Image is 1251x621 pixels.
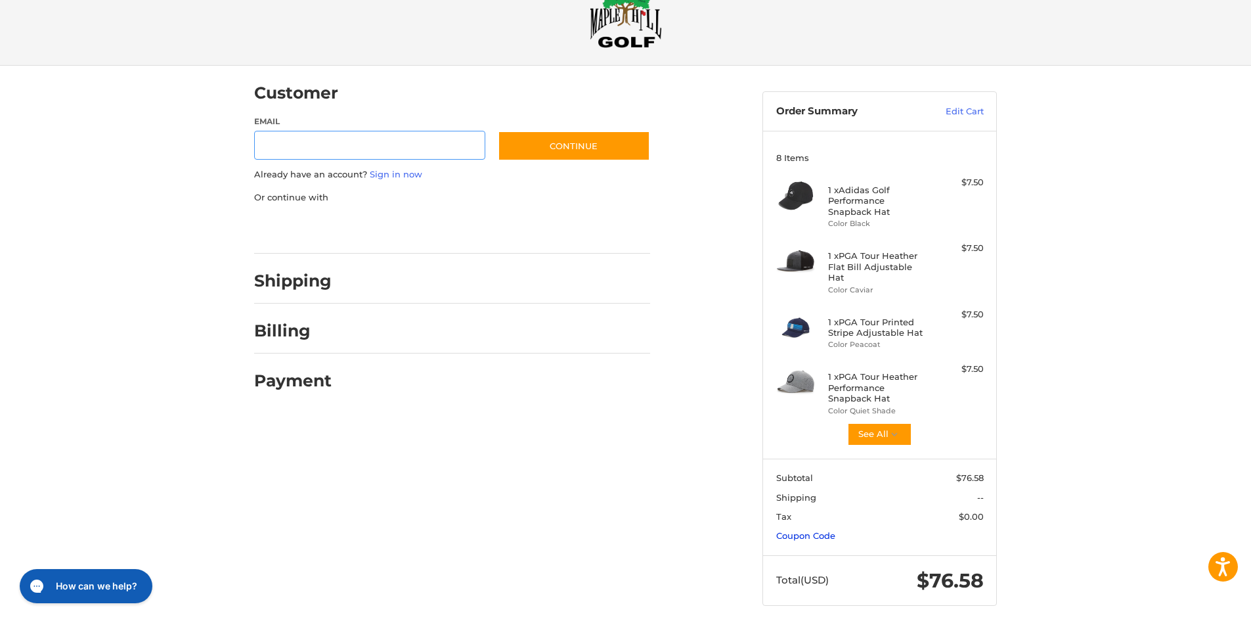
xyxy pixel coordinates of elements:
li: Color Black [828,218,929,229]
h2: Payment [254,371,332,391]
span: Shipping [776,492,816,503]
h4: 1 x PGA Tour Printed Stripe Adjustable Hat [828,317,929,338]
span: $76.58 [956,472,984,483]
iframe: PayPal-venmo [473,217,571,241]
label: Email [254,116,485,127]
span: $0.00 [959,511,984,522]
button: See All [847,423,912,446]
span: Subtotal [776,472,813,483]
span: -- [977,492,984,503]
h4: 1 x Adidas Golf Performance Snapback Hat [828,185,929,217]
li: Color Quiet Shade [828,405,929,417]
a: Coupon Code [776,530,835,541]
h3: Order Summary [776,105,917,118]
p: Already have an account? [254,168,650,181]
a: Sign in now [370,169,422,179]
h4: 1 x PGA Tour Heather Performance Snapback Hat [828,371,929,403]
iframe: PayPal-paylater [361,217,460,241]
a: Edit Cart [917,105,984,118]
h3: 8 Items [776,152,984,163]
p: Or continue with [254,191,650,204]
span: $76.58 [917,568,984,593]
h2: Shipping [254,271,332,291]
span: Total (USD) [776,574,829,586]
iframe: Gorgias live chat messenger [13,564,156,608]
iframe: PayPal-paypal [250,217,349,241]
button: Continue [498,131,650,161]
h2: Billing [254,321,331,341]
div: $7.50 [932,242,984,255]
div: $7.50 [932,308,984,321]
li: Color Caviar [828,285,929,296]
div: $7.50 [932,176,984,189]
h2: Customer [254,83,338,103]
span: Tax [776,511,791,522]
li: Color Peacoat [828,339,929,350]
h4: 1 x PGA Tour Heather Flat Bill Adjustable Hat [828,250,929,283]
div: $7.50 [932,363,984,376]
